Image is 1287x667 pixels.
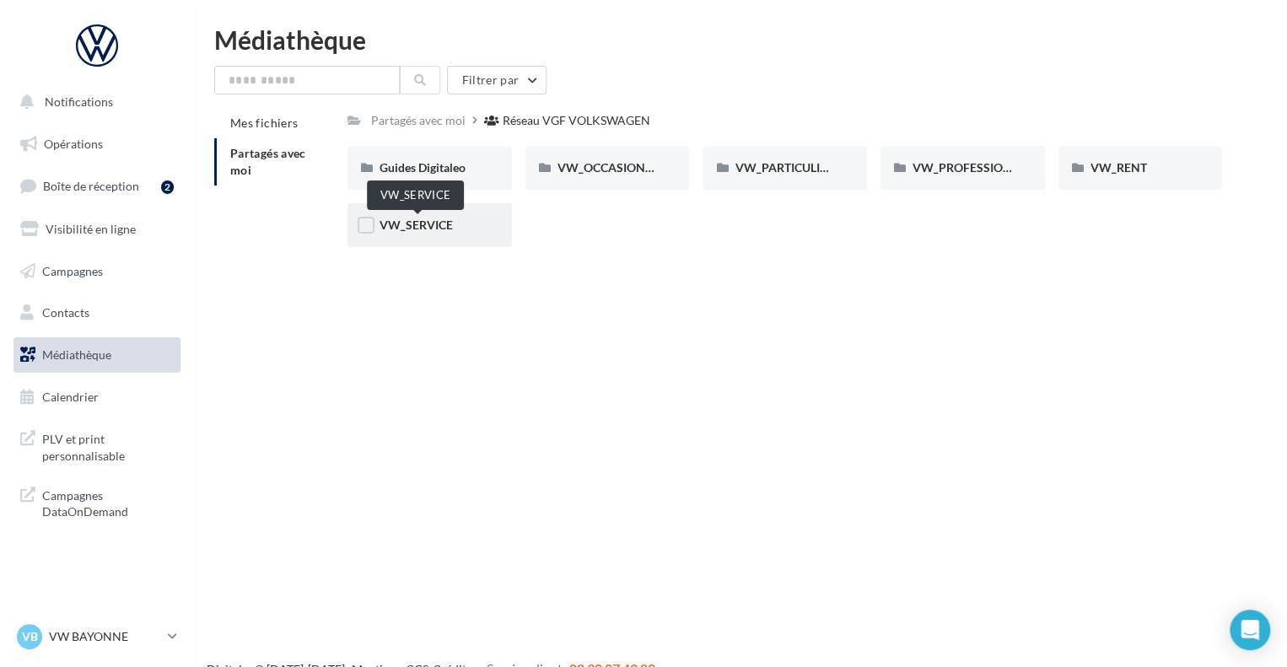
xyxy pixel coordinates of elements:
[371,112,466,129] div: Partagés avec moi
[42,390,99,404] span: Calendrier
[10,84,177,120] button: Notifications
[42,305,89,320] span: Contacts
[230,116,298,130] span: Mes fichiers
[214,27,1267,52] div: Médiathèque
[230,146,306,177] span: Partagés avec moi
[10,379,184,415] a: Calendrier
[735,160,840,175] span: VW_PARTICULIERS
[367,180,464,210] div: VW_SERVICE
[10,295,184,331] a: Contacts
[161,180,174,194] div: 2
[1090,160,1147,175] span: VW_RENT
[447,66,547,94] button: Filtrer par
[42,263,103,277] span: Campagnes
[1230,610,1270,650] div: Open Intercom Messenger
[10,337,184,373] a: Médiathèque
[49,628,161,645] p: VW BAYONNE
[10,254,184,289] a: Campagnes
[380,160,466,175] span: Guides Digitaleo
[913,160,1041,175] span: VW_PROFESSIONNELS
[10,126,184,162] a: Opérations
[380,218,453,232] span: VW_SERVICE
[10,212,184,247] a: Visibilité en ligne
[10,477,184,527] a: Campagnes DataOnDemand
[45,94,113,109] span: Notifications
[10,168,184,204] a: Boîte de réception2
[44,137,103,151] span: Opérations
[557,160,723,175] span: VW_OCCASIONS_GARANTIES
[22,628,38,645] span: VB
[42,484,174,520] span: Campagnes DataOnDemand
[503,112,650,129] div: Réseau VGF VOLKSWAGEN
[42,347,111,362] span: Médiathèque
[13,621,180,653] a: VB VW BAYONNE
[42,428,174,464] span: PLV et print personnalisable
[43,179,139,193] span: Boîte de réception
[46,222,136,236] span: Visibilité en ligne
[10,421,184,471] a: PLV et print personnalisable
